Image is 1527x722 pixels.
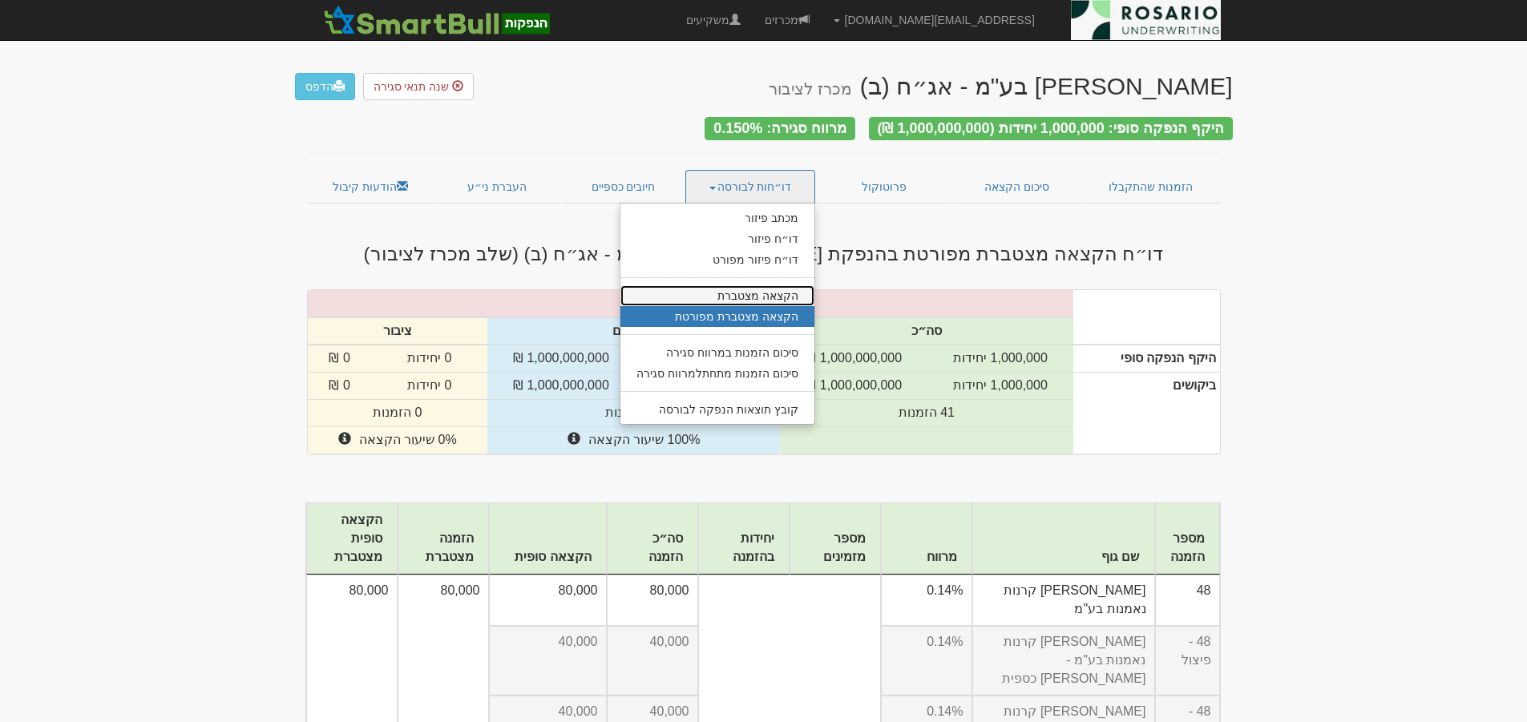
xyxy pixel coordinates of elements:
small: מכרז לציבור [769,80,851,98]
th: מוסדיים [487,317,780,345]
a: פרוטוקול [815,170,953,204]
a: הודעות קיבול [307,170,434,204]
a: סיכום הקצאה [952,170,1081,204]
img: SmartBull Logo [319,4,555,36]
th: ציבור [308,317,487,345]
td: 1,000,000,000 ₪ [487,345,635,372]
div: [PERSON_NAME] בע"מ - אג״ח (ב) [769,73,1232,99]
td: 0 יחידות [372,373,487,400]
a: סיכום הזמנות במרווח סגירה [620,342,814,363]
td: 80,000 [489,575,607,626]
th: שם גוף [972,503,1155,575]
th: סה״כ הזמנה [607,503,698,575]
a: דו״ח פיזור מפורט [620,249,814,270]
td: 0 ₪ [308,373,372,400]
div: % [300,294,1081,313]
th: סה״כ [780,317,1073,345]
a: סיכום הזמנות מתחתלמרווח סגירה [620,363,814,384]
a: העברת ני״ע [434,170,561,204]
td: 41 הזמנות [780,400,1073,427]
a: קובץ תוצאות הנפקה לבורסה [620,399,814,420]
th: הזמנה מצטברת [398,503,489,575]
td: 1,000,000 יחידות [927,345,1073,372]
span: שנה תנאי סגירה [374,80,450,93]
th: הקצאה סופית [489,503,607,575]
td: 1,000,000,000 ₪ [780,373,927,400]
h3: דו״ח הקצאה מצטברת מפורטת בהנפקת [PERSON_NAME] בע"מ - אג״ח (ב) (שלב מכרז לציבור) [295,244,1233,264]
td: 0.14% [881,575,972,626]
td: 0 יחידות [372,345,487,372]
td: 0.14% [881,626,972,696]
div: מרווח סגירה: 0.150% [705,117,855,140]
th: הקצאה סופית מצטברת [306,503,398,575]
td: [PERSON_NAME] קרנות נאמנות בע"מ [972,575,1155,626]
td: 48 [1155,575,1220,626]
td: [PERSON_NAME] קרנות נאמנות בע"מ - [PERSON_NAME] כספית [972,626,1155,696]
td: 1,000,000 יחידות [927,373,1073,400]
td: 0 ₪ [308,345,372,372]
td: 100% שיעור הקצאה [487,427,780,454]
td: 1,000,000,000 ₪ [487,373,635,400]
th: מרווח [881,503,972,575]
a: חיובים כספיים [561,170,686,204]
a: הזמנות שהתקבלו [1081,170,1221,204]
th: היקף הנפקה סופי [1073,345,1220,372]
th: יחידות בהזמנה [698,503,790,575]
a: הקצאה מצטברת מפורטת [620,306,814,327]
button: שנה תנאי סגירה [363,73,475,100]
td: 80,000 [607,575,698,626]
td: 0% שיעור הקצאה [308,427,487,454]
td: 0 הזמנות [308,400,487,427]
a: הדפס [295,73,355,100]
a: דו״ח פיזור [620,228,814,249]
th: מספר הזמנה [1155,503,1220,575]
a: הקצאה מצטברת [620,285,814,306]
div: היקף הנפקה סופי: 1,000,000 יחידות (1,000,000,000 ₪) [869,117,1233,140]
th: ביקושים [1073,373,1220,454]
a: דו״חות לבורסה [685,170,815,204]
td: 40,000 [489,626,607,696]
td: 40,000 [607,626,698,696]
td: 48 - פיצול [1155,626,1220,696]
td: 1,000,000,000 ₪ [780,345,927,372]
a: מכתב פיזור [620,208,814,228]
th: מספר מזמינים [790,503,881,575]
td: 41 הזמנות [487,400,780,427]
